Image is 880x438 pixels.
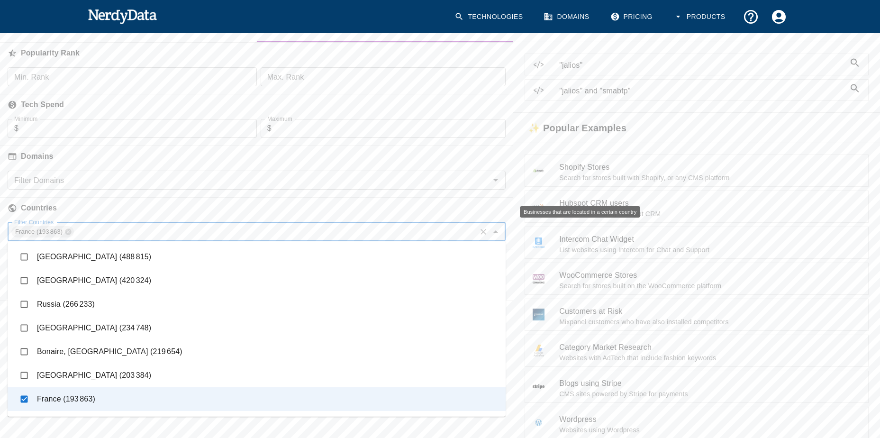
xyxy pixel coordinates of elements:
h6: ✨ Popular Examples [513,113,634,142]
a: Shopify StoresSearch for stores built with Shopify, or any CMS platform [525,155,869,187]
span: Customers at Risk [559,306,861,317]
a: Hubspot CRM usersList websites using Hubspot CRM [525,191,869,223]
span: Blogs using Stripe [559,378,861,389]
p: List websites using Intercom for Chat and Support [559,245,861,255]
button: Clear [477,225,490,238]
a: Technologies [449,3,530,31]
li: [GEOGRAPHIC_DATA] (203 384) [8,364,506,387]
button: Products [668,3,733,31]
button: Support and Documentation [737,3,765,31]
p: Search for stores built with Shopify, or any CMS platform [559,173,861,182]
li: France (193 863) [8,387,506,411]
div: France (193 863) [11,226,74,237]
p: Websites using Wordpress [559,425,861,435]
img: NerdyData.com [88,7,157,26]
li: [GEOGRAPHIC_DATA] (488 815) [8,245,506,269]
div: $ [261,119,506,138]
span: Shopify Stores [559,162,861,173]
div: $ [8,119,257,138]
li: [GEOGRAPHIC_DATA] (147 025) [8,411,506,435]
span: WooCommerce Stores [559,270,861,281]
a: Domains [538,3,597,31]
p: Mixpanel customers who have also installed competitors [559,317,861,327]
p: CMS sites powered by Stripe for payments [559,389,861,399]
button: Account Settings [765,3,793,31]
div: Businesses that are located in a certain country [520,206,640,218]
label: Minimum [14,115,37,123]
a: Customers at RiskMixpanel customers who have also installed competitors [525,299,869,331]
p: List websites using Hubspot CRM [559,209,861,219]
a: WooCommerce StoresSearch for stores built on the WooCommerce platform [525,263,869,295]
a: Intercom Chat WidgetList websites using Intercom for Chat and Support [525,227,869,259]
li: [GEOGRAPHIC_DATA] (420 324) [8,269,506,292]
span: "jalios" and "smabtp" [559,85,845,97]
span: France (193 863) [11,226,66,237]
p: Websites with AdTech that include fashion keywords [559,353,861,363]
span: Category Market Research [559,342,861,353]
p: Search for stores built on the WooCommerce platform [559,281,861,291]
li: [GEOGRAPHIC_DATA] (234 748) [8,316,506,340]
span: Hubspot CRM users [559,198,861,209]
label: Maximum [267,115,292,123]
span: Wordpress [559,414,861,425]
button: Close [489,225,502,238]
a: Pricing [605,3,660,31]
span: "jalios" [559,60,845,71]
li: Bonaire, [GEOGRAPHIC_DATA] (219 654) [8,340,506,364]
li: Russia (266 233) [8,292,506,316]
a: Blogs using StripeCMS sites powered by Stripe for payments [525,371,869,403]
a: "jalios" [525,54,869,75]
a: Category Market ResearchWebsites with AdTech that include fashion keywords [525,335,869,367]
button: Open [489,173,502,187]
a: "jalios" and "smabtp" [525,79,869,101]
label: Filter Countries [14,218,54,226]
span: Intercom Chat Widget [559,234,861,245]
